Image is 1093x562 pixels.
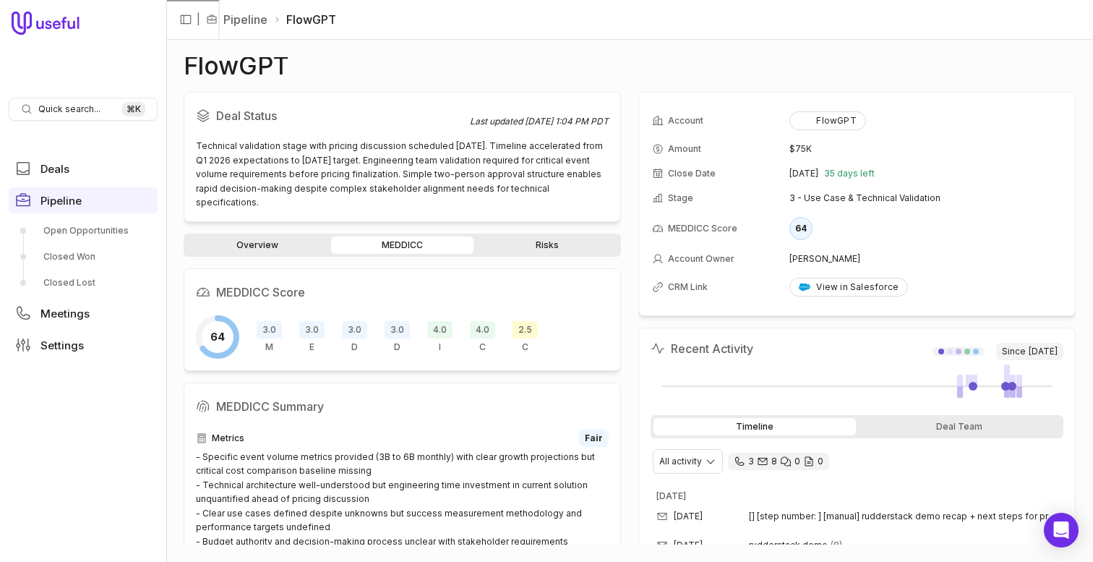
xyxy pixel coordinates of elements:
a: Open Opportunities [9,219,158,242]
div: FlowGPT [799,115,856,127]
h1: FlowGPT [184,57,289,74]
a: Pipeline [223,11,267,28]
a: MEDDICC [331,237,473,254]
span: C [479,341,486,353]
div: Indicate Pain [427,321,453,353]
time: [DATE] [789,168,818,179]
div: Decision Criteria [342,321,367,353]
div: Metrics [257,321,282,353]
time: [DATE] 1:04 PM PDT [525,116,609,127]
time: [DATE] [674,540,703,551]
div: Metrics [196,430,609,447]
span: C [522,341,528,353]
span: 4.0 [427,321,453,339]
div: Deal Team [859,418,1061,435]
span: E [309,341,314,353]
span: Fair [585,433,603,444]
span: 8 emails in thread [831,540,842,551]
div: Last updated [470,116,609,127]
li: FlowGPT [273,11,336,28]
span: 35 days left [824,168,875,179]
div: Champion [470,321,495,353]
a: Deals [9,156,158,182]
h2: Deal Status [196,104,470,127]
span: CRM Link [668,281,708,293]
td: 3 - Use Case & Technical Validation [789,187,1062,210]
a: Closed Won [9,245,158,268]
div: Timeline [653,418,856,435]
span: MEDDICC Score [668,223,737,234]
a: Risks [476,237,618,254]
span: Amount [668,143,701,155]
div: Overall MEDDICC score [196,315,239,359]
span: Close Date [668,168,716,179]
span: 3.0 [257,321,282,339]
span: 4.0 [470,321,495,339]
a: View in Salesforce [789,278,908,297]
a: Meetings [9,300,158,326]
time: [DATE] [656,490,686,501]
span: Account Owner [668,253,734,265]
span: | [197,11,200,28]
span: Deals [40,163,69,174]
a: Settings [9,332,158,358]
span: 3.0 [385,321,410,339]
span: Stage [668,192,693,204]
span: M [265,341,273,353]
div: Technical validation stage with pricing discussion scheduled [DATE]. Timeline accelerated from Q1... [196,139,609,210]
span: Meetings [40,308,90,319]
span: [] [step number: ] [manual] rudderstack demo recap + next steps for pricing [749,511,1058,522]
div: Pipeline submenu [9,219,158,294]
a: Closed Lost [9,271,158,294]
button: FlowGPT [789,111,865,130]
div: Open Intercom Messenger [1044,513,1079,548]
div: Decision Process [385,321,410,353]
h2: MEDDICC Summary [196,395,609,418]
span: D [394,341,400,353]
span: Since [996,343,1063,360]
h2: MEDDICC Score [196,281,609,304]
kbd: ⌘ K [122,102,145,116]
span: rudderstack demo [749,540,828,551]
a: Pipeline [9,187,158,213]
span: D [351,341,358,353]
div: View in Salesforce [799,281,899,293]
span: 64 [210,328,225,346]
div: 3 calls and 8 email threads [728,453,829,470]
span: I [439,341,441,353]
span: 2.5 [513,321,538,339]
div: 64 [789,217,813,240]
button: Collapse sidebar [175,9,197,30]
span: Settings [40,340,84,351]
span: Account [668,115,703,127]
td: [PERSON_NAME] [789,247,1062,271]
span: 3.0 [342,321,367,339]
span: 3.0 [299,321,325,339]
time: [DATE] [674,511,703,522]
span: Pipeline [40,195,82,206]
span: Quick search... [38,103,100,115]
a: Overview [187,237,328,254]
div: Economic Buyer [299,321,325,353]
td: $75K [789,137,1062,161]
time: [DATE] [1029,346,1058,357]
h2: Recent Activity [651,340,753,357]
div: Competition [513,321,538,353]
